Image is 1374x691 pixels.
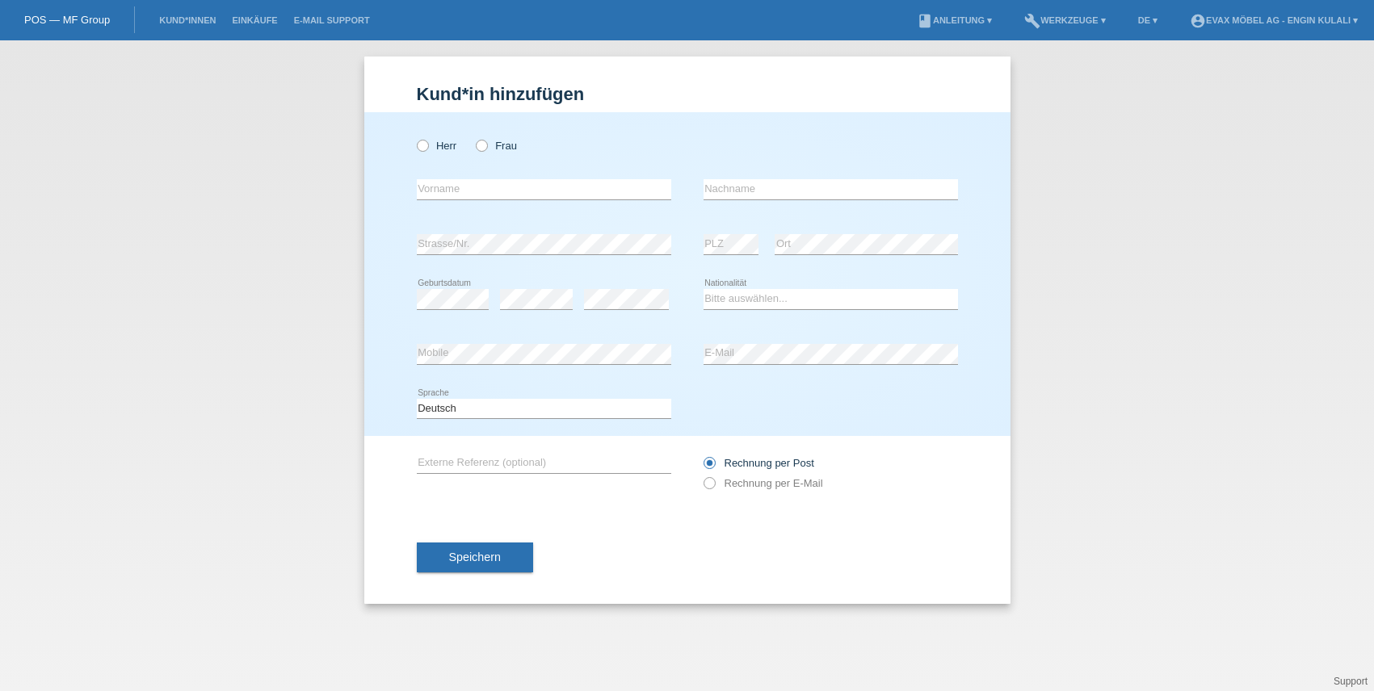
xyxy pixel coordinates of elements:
[1016,15,1114,25] a: buildWerkzeuge ▾
[151,15,224,25] a: Kund*innen
[417,140,427,150] input: Herr
[224,15,285,25] a: Einkäufe
[476,140,486,150] input: Frau
[909,15,1000,25] a: bookAnleitung ▾
[704,457,814,469] label: Rechnung per Post
[449,551,501,563] span: Speichern
[417,140,457,152] label: Herr
[476,140,517,152] label: Frau
[24,14,110,26] a: POS — MF Group
[704,477,714,497] input: Rechnung per E-Mail
[1190,13,1206,29] i: account_circle
[1024,13,1040,29] i: build
[417,542,533,573] button: Speichern
[1182,15,1366,25] a: account_circleEVAX Möbel AG - Engin Kulali ▾
[917,13,933,29] i: book
[1130,15,1166,25] a: DE ▾
[704,477,823,489] label: Rechnung per E-Mail
[417,84,958,104] h1: Kund*in hinzufügen
[286,15,378,25] a: E-Mail Support
[1334,676,1368,687] a: Support
[704,457,714,477] input: Rechnung per Post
